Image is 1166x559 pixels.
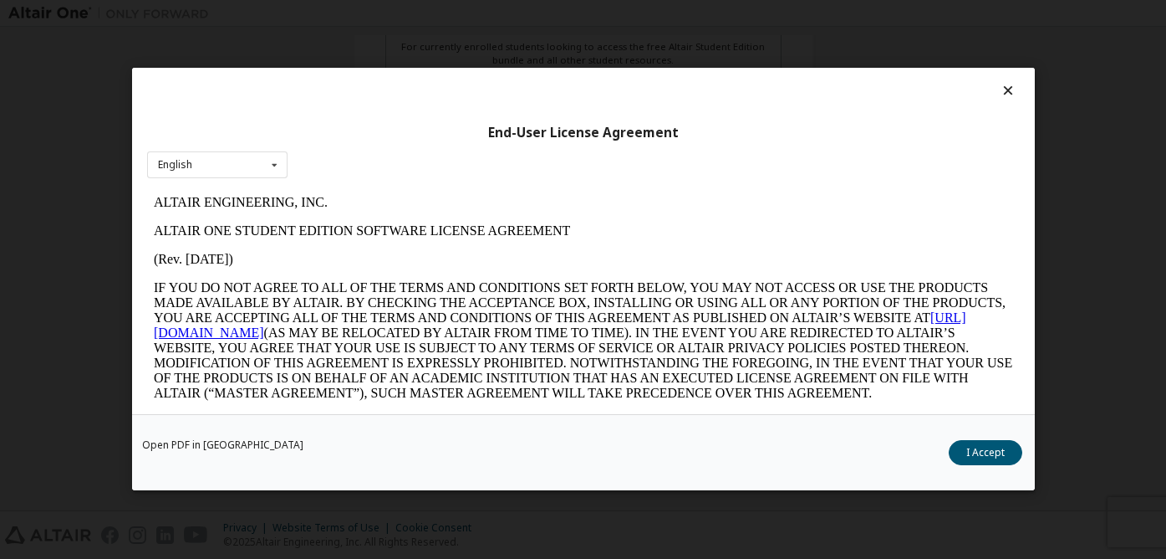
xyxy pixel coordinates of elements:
div: End-User License Agreement [147,125,1020,141]
button: I Accept [949,441,1022,466]
p: (Rev. [DATE]) [7,64,866,79]
a: [URL][DOMAIN_NAME] [7,122,819,151]
p: IF YOU DO NOT AGREE TO ALL OF THE TERMS AND CONDITIONS SET FORTH BELOW, YOU MAY NOT ACCESS OR USE... [7,92,866,213]
p: This Altair One Student Edition Software License Agreement (“Agreement”) is between Altair Engine... [7,226,866,286]
div: English [158,160,192,170]
p: ALTAIR ENGINEERING, INC. [7,7,866,22]
p: ALTAIR ONE STUDENT EDITION SOFTWARE LICENSE AGREEMENT [7,35,866,50]
a: Open PDF in [GEOGRAPHIC_DATA] [142,441,303,451]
